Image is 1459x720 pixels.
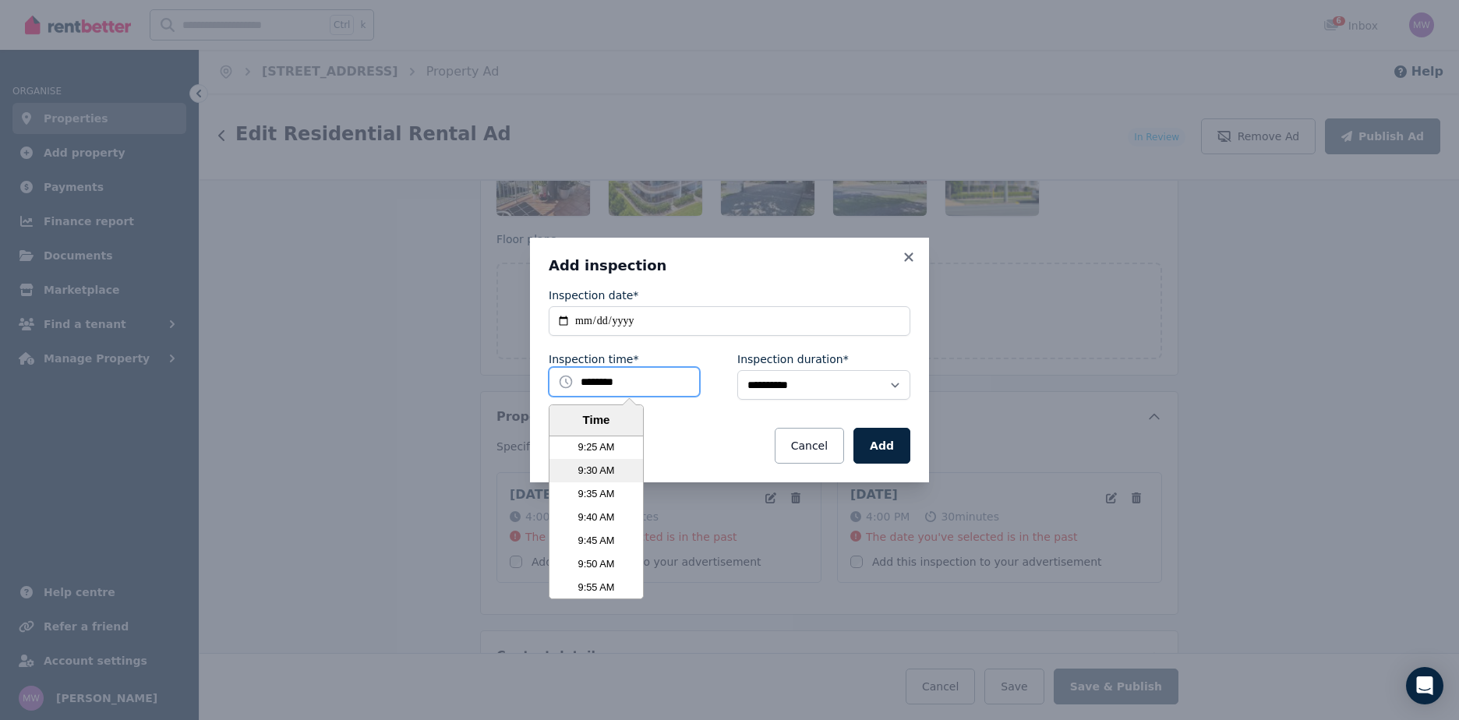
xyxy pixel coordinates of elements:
li: 9:55 AM [549,576,643,599]
li: 9:50 AM [549,552,643,576]
li: 9:40 AM [549,506,643,529]
li: 9:35 AM [549,482,643,506]
h3: Add inspection [549,256,910,275]
ul: Time [549,436,643,599]
label: Inspection duration* [737,351,849,367]
li: 9:45 AM [549,529,643,552]
button: Cancel [775,428,844,464]
div: Open Intercom Messenger [1406,667,1443,704]
div: Time [553,411,639,429]
li: 9:30 AM [549,459,643,482]
button: Add [853,428,910,464]
label: Inspection time* [549,351,638,367]
label: Inspection date* [549,288,638,303]
li: 9:25 AM [549,436,643,459]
